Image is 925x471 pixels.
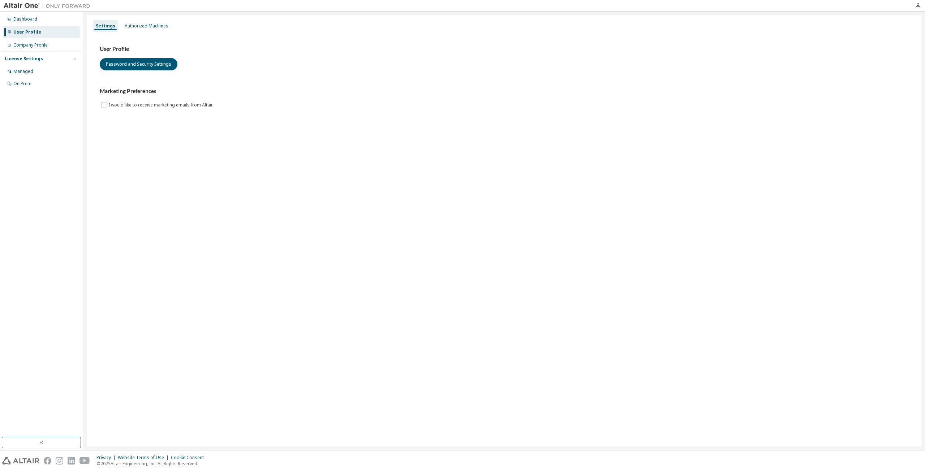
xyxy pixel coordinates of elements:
[13,81,31,87] div: On Prem
[125,23,168,29] div: Authorized Machines
[68,457,75,465] img: linkedin.svg
[56,457,63,465] img: instagram.svg
[44,457,51,465] img: facebook.svg
[13,69,33,74] div: Managed
[13,42,48,48] div: Company Profile
[13,29,41,35] div: User Profile
[118,455,171,461] div: Website Terms of Use
[100,58,177,70] button: Password and Security Settings
[108,101,214,109] label: I would like to receive marketing emails from Altair
[100,45,908,53] h3: User Profile
[171,455,208,461] div: Cookie Consent
[100,88,908,95] h3: Marketing Preferences
[5,56,43,62] div: License Settings
[2,457,39,465] img: altair_logo.svg
[13,16,37,22] div: Dashboard
[4,2,94,9] img: Altair One
[96,461,208,467] p: © 2025 Altair Engineering, Inc. All Rights Reserved.
[96,23,115,29] div: Settings
[96,455,118,461] div: Privacy
[79,457,90,465] img: youtube.svg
